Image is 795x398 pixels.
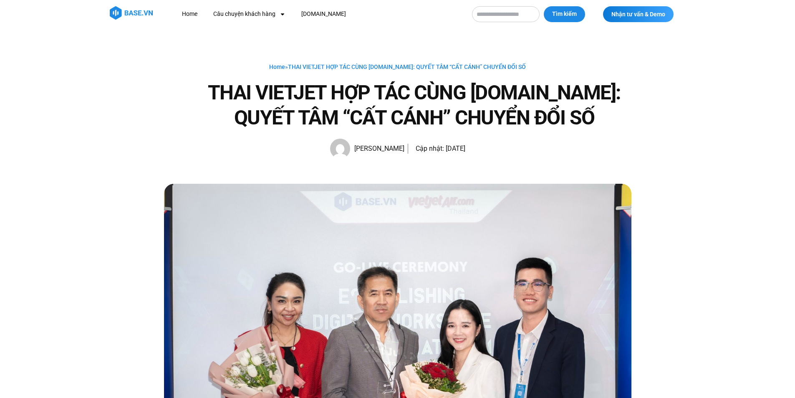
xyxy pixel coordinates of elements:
span: Nhận tư vấn & Demo [611,11,665,17]
img: Picture of Hạnh Hoàng [330,139,350,159]
a: Picture of Hạnh Hoàng [PERSON_NAME] [330,139,404,159]
a: Nhận tư vấn & Demo [603,6,674,22]
a: Home [176,6,204,22]
a: Home [269,63,285,70]
time: [DATE] [446,144,465,152]
h1: THAI VIETJET HỢP TÁC CÙNG [DOMAIN_NAME]: QUYẾT TÂM “CẤT CÁNH” CHUYỂN ĐỔI SỐ [197,80,631,130]
span: Tìm kiếm [552,10,577,18]
span: THAI VIETJET HỢP TÁC CÙNG [DOMAIN_NAME]: QUYẾT TÂM “CẤT CÁNH” CHUYỂN ĐỔI SỐ [288,63,526,70]
span: Cập nhật: [416,144,444,152]
a: Câu chuyện khách hàng [207,6,292,22]
span: » [269,63,526,70]
nav: Menu [176,6,464,22]
a: [DOMAIN_NAME] [295,6,352,22]
span: [PERSON_NAME] [350,143,404,155]
button: Tìm kiếm [544,6,585,22]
